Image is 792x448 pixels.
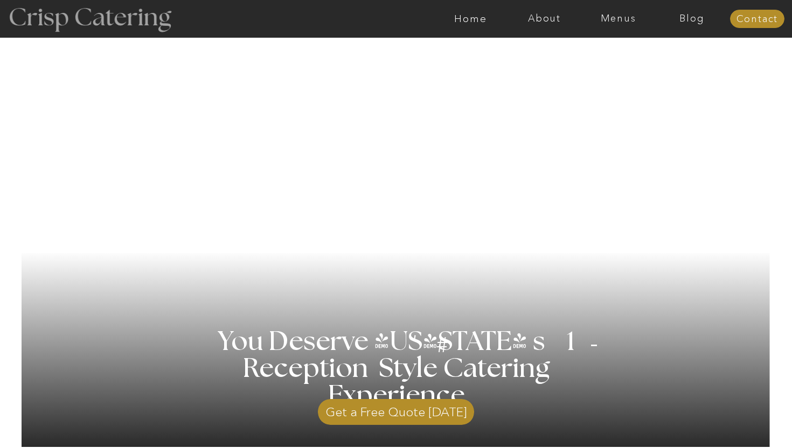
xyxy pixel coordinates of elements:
a: Home [434,13,508,24]
a: Blog [655,13,729,24]
a: Menus [581,13,655,24]
a: Get a Free Quote [DATE] [318,394,474,425]
h1: You Deserve [US_STATE] s 1 Reception Style Catering Experience [180,328,613,409]
h3: ' [393,329,437,356]
h3: ' [569,316,601,377]
a: About [508,13,581,24]
h3: # [413,334,474,366]
a: Contact [730,14,784,25]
